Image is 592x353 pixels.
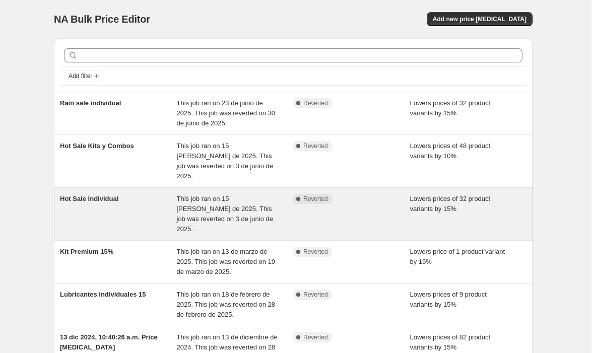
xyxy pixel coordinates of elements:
span: Lowers prices of 9 product variants by 15% [410,291,487,308]
span: Lowers prices of 32 product variants by 15% [410,195,491,213]
span: This job ran on 13 de marzo de 2025. This job was reverted on 19 de marzo de 2025. [177,248,276,275]
span: This job ran on 15 [PERSON_NAME] de 2025. This job was reverted on 3 de junio de 2025. [177,195,274,233]
span: Add filter [69,72,92,80]
span: 13 dic 2024, 10:40:26 a.m. Price [MEDICAL_DATA] [60,333,158,351]
span: Reverted [303,99,328,107]
span: Add new price [MEDICAL_DATA] [433,15,527,23]
span: This job ran on 15 [PERSON_NAME] de 2025. This job was reverted on 3 de junio de 2025. [177,142,274,180]
span: Reverted [303,248,328,256]
span: Lowers price of 1 product variant by 15% [410,248,505,265]
span: Reverted [303,333,328,341]
button: Add new price [MEDICAL_DATA] [427,12,533,26]
button: Add filter [64,70,104,82]
span: This job ran on 23 de junio de 2025. This job was reverted on 30 de junio de 2025. [177,99,276,127]
span: Reverted [303,291,328,299]
span: Lowers prices of 48 product variants by 10% [410,142,491,160]
span: Lowers prices of 32 product variants by 15% [410,99,491,117]
span: NA Bulk Price Editor [54,14,150,25]
span: Hot Sale Kits y Combos [60,142,134,150]
span: Hot Sale individual [60,195,118,202]
span: This job ran on 18 de febrero de 2025. This job was reverted on 28 de febrero de 2025. [177,291,276,318]
span: Reverted [303,142,328,150]
span: Lubricantes individuales 15 [60,291,146,298]
span: Rain sale individual [60,99,121,107]
span: Lowers prices of 82 product variants by 15% [410,333,491,351]
span: Reverted [303,195,328,203]
span: Kit Premium 15% [60,248,113,255]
